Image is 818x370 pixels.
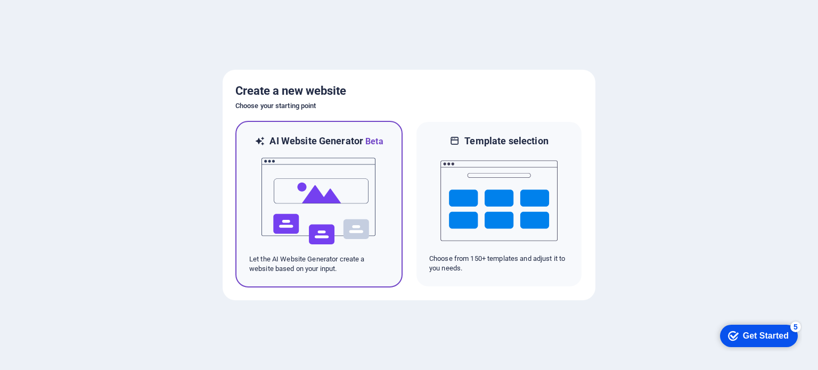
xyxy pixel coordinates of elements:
img: ai [260,148,378,254]
p: Choose from 150+ templates and adjust it to you needs. [429,254,569,273]
h6: Template selection [464,135,548,147]
div: AI Website GeneratorBetaaiLet the AI Website Generator create a website based on your input. [235,121,403,287]
h6: AI Website Generator [269,135,383,148]
div: Get Started 5 items remaining, 0% complete [9,5,86,28]
p: Let the AI Website Generator create a website based on your input. [249,254,389,274]
div: Template selectionChoose from 150+ templates and adjust it to you needs. [415,121,583,287]
h6: Choose your starting point [235,100,583,112]
div: Get Started [31,12,77,21]
span: Beta [363,136,383,146]
h5: Create a new website [235,83,583,100]
div: 5 [79,2,89,13]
